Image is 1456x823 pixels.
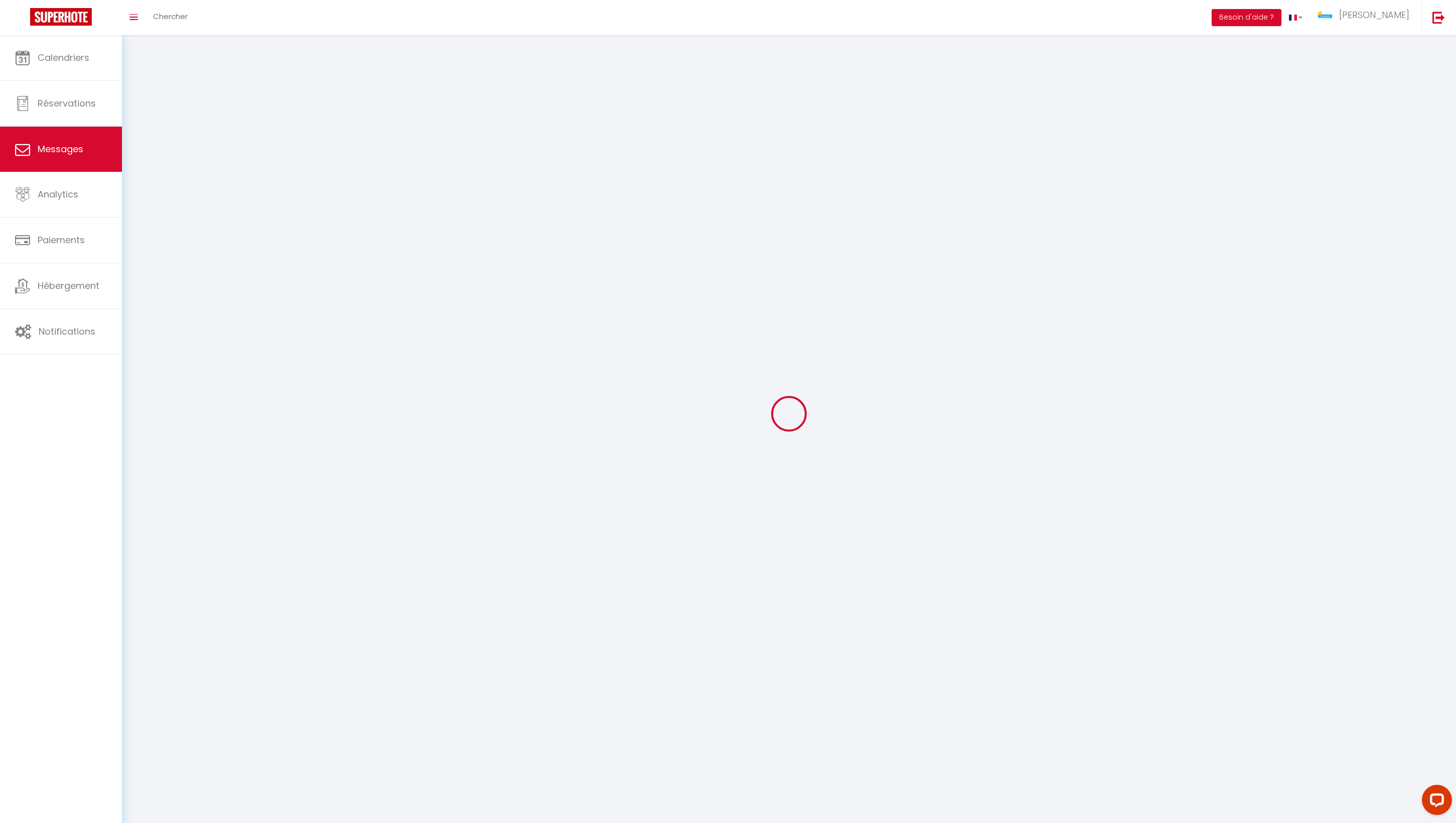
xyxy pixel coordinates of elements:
[30,8,92,26] img: Super Booking
[1339,9,1409,21] span: [PERSON_NAME]
[1318,11,1333,20] img: ...
[38,234,85,246] span: Paiements
[38,279,99,292] span: Hébergement
[38,188,78,200] span: Analytics
[38,51,89,64] span: Calendriers
[1212,9,1281,26] button: Besoin d'aide ?
[1414,781,1456,823] iframe: LiveChat chat widget
[38,97,96,110] span: Réservations
[38,143,83,155] span: Messages
[39,325,95,338] span: Notifications
[1432,11,1445,24] img: logout
[153,11,188,22] span: Chercher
